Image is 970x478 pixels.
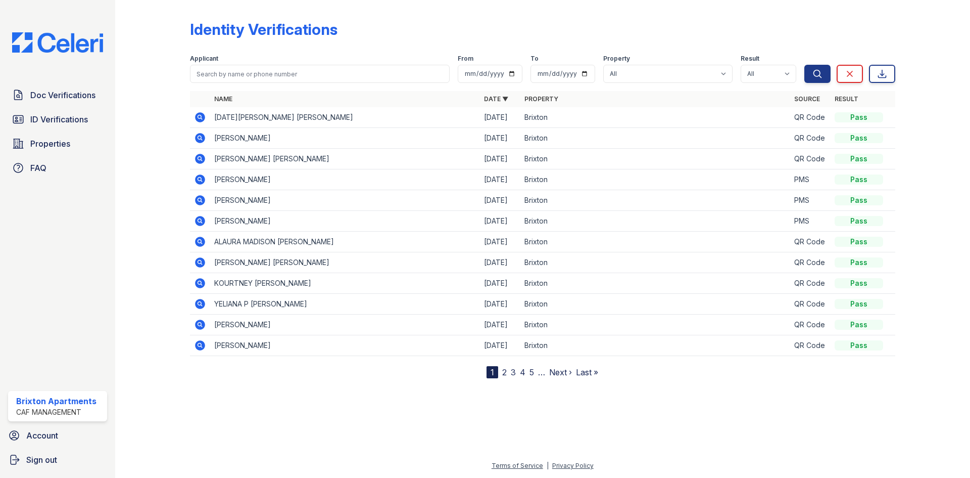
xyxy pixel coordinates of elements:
td: QR Code [790,107,831,128]
td: [DATE] [480,273,520,294]
td: Brixton [520,335,790,356]
td: Brixton [520,190,790,211]
a: Source [794,95,820,103]
a: Account [4,425,111,446]
a: Last » [576,367,598,377]
label: To [530,55,539,63]
td: [DATE][PERSON_NAME] [PERSON_NAME] [210,107,480,128]
a: Result [835,95,858,103]
div: Pass [835,195,883,205]
td: Brixton [520,294,790,315]
td: [PERSON_NAME] [210,315,480,335]
td: PMS [790,211,831,232]
td: Brixton [520,149,790,169]
td: [DATE] [480,294,520,315]
td: PMS [790,169,831,190]
label: Applicant [190,55,218,63]
input: Search by name or phone number [190,65,450,83]
label: Property [603,55,630,63]
td: [PERSON_NAME] [PERSON_NAME] [210,252,480,273]
td: [DATE] [480,190,520,211]
td: [DATE] [480,315,520,335]
td: QR Code [790,149,831,169]
td: [PERSON_NAME] [210,128,480,149]
div: CAF Management [16,407,96,417]
a: Name [214,95,232,103]
span: Account [26,429,58,442]
div: Pass [835,175,883,185]
td: YELIANA P [PERSON_NAME] [210,294,480,315]
div: Pass [835,154,883,164]
td: ALAURA MADISON [PERSON_NAME] [210,232,480,252]
a: Privacy Policy [552,462,594,469]
td: [DATE] [480,335,520,356]
div: Pass [835,299,883,309]
a: FAQ [8,158,107,178]
span: ID Verifications [30,113,88,125]
a: Next › [549,367,572,377]
td: Brixton [520,315,790,335]
a: Properties [8,134,107,154]
div: Pass [835,340,883,351]
td: QR Code [790,294,831,315]
td: QR Code [790,252,831,273]
label: Result [741,55,759,63]
span: Properties [30,138,70,150]
div: 1 [487,366,498,378]
td: KOURTNEY [PERSON_NAME] [210,273,480,294]
span: FAQ [30,162,46,174]
td: [PERSON_NAME] [210,335,480,356]
td: [PERSON_NAME] [PERSON_NAME] [210,149,480,169]
div: Pass [835,112,883,122]
td: Brixton [520,232,790,252]
div: Pass [835,216,883,226]
td: [PERSON_NAME] [210,190,480,211]
td: [DATE] [480,232,520,252]
div: Brixton Apartments [16,395,96,407]
img: CE_Logo_Blue-a8612792a0a2168367f1c8372b55b34899dd931a85d93a1a3d3e32e68fde9ad4.png [4,32,111,53]
a: 3 [511,367,516,377]
div: Pass [835,257,883,268]
td: Brixton [520,169,790,190]
span: Doc Verifications [30,89,95,101]
td: QR Code [790,128,831,149]
td: Brixton [520,107,790,128]
a: 5 [529,367,534,377]
span: Sign out [26,454,57,466]
div: | [547,462,549,469]
a: 2 [502,367,507,377]
td: [DATE] [480,211,520,232]
td: QR Code [790,315,831,335]
a: Date ▼ [484,95,508,103]
td: PMS [790,190,831,211]
div: Pass [835,133,883,143]
a: ID Verifications [8,109,107,129]
td: QR Code [790,335,831,356]
a: Sign out [4,450,111,470]
td: [PERSON_NAME] [210,211,480,232]
td: Brixton [520,211,790,232]
div: Pass [835,320,883,330]
td: Brixton [520,252,790,273]
div: Pass [835,237,883,247]
td: [DATE] [480,252,520,273]
a: 4 [520,367,525,377]
a: Terms of Service [492,462,543,469]
td: [DATE] [480,169,520,190]
span: … [538,366,545,378]
td: QR Code [790,273,831,294]
td: [DATE] [480,149,520,169]
div: Identity Verifications [190,20,337,38]
td: [DATE] [480,128,520,149]
td: Brixton [520,273,790,294]
a: Doc Verifications [8,85,107,105]
div: Pass [835,278,883,288]
td: QR Code [790,232,831,252]
a: Property [524,95,558,103]
td: [PERSON_NAME] [210,169,480,190]
label: From [458,55,473,63]
td: Brixton [520,128,790,149]
td: [DATE] [480,107,520,128]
